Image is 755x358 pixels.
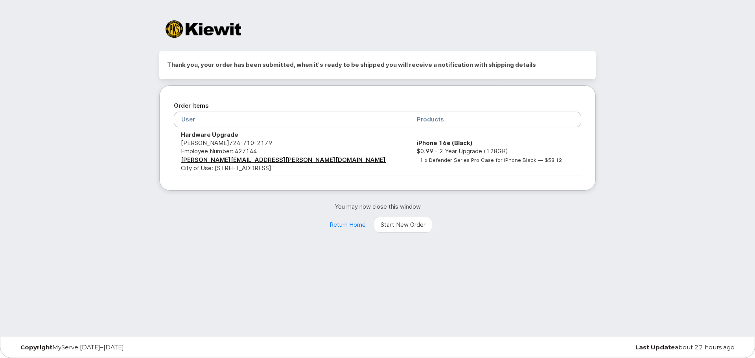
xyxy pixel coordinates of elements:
a: Start New Order [374,217,432,233]
strong: Last Update [635,343,675,351]
span: 2179 [254,139,272,147]
span: Employee Number: 427144 [181,147,257,155]
span: 710 [240,139,254,147]
td: [PERSON_NAME] City of Use: [STREET_ADDRESS] [174,127,410,176]
a: Return Home [323,217,372,233]
h2: Thank you, your order has been submitted, when it's ready to be shipped you will receive a notifi... [167,59,588,71]
div: about 22 hours ago [499,344,740,351]
p: You may now close this window [159,202,596,211]
strong: iPhone 16e (Black) [417,139,473,147]
th: User [174,112,410,127]
a: [PERSON_NAME][EMAIL_ADDRESS][PERSON_NAME][DOMAIN_NAME] [181,156,386,163]
strong: Hardware Upgrade [181,131,238,138]
img: Kiewit Corporation [166,20,241,38]
td: $0.99 - 2 Year Upgrade (128GB) [410,127,581,176]
th: Products [410,112,581,127]
span: 724 [229,139,272,147]
div: MyServe [DATE]–[DATE] [15,344,256,351]
strong: Copyright [20,343,52,351]
small: 1 x Defender Series Pro Case for iPhone Black — $58.12 [420,157,562,163]
h2: Order Items [174,100,581,112]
